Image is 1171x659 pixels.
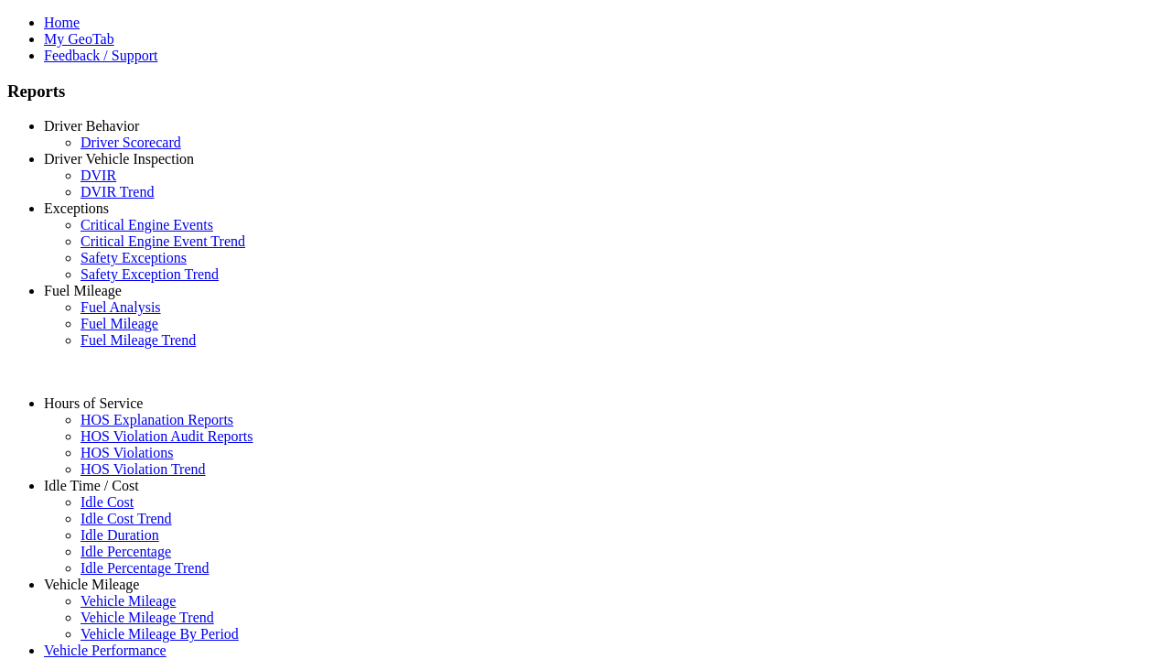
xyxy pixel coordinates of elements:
a: Fuel Analysis [81,299,161,315]
a: Idle Duration [81,527,159,543]
a: HOS Violations [81,445,173,460]
a: Hours of Service [44,395,143,411]
a: Vehicle Mileage By Period [81,626,239,642]
a: Driver Vehicle Inspection [44,151,194,167]
a: Idle Time / Cost [44,478,139,493]
a: DVIR [81,167,116,183]
a: Feedback / Support [44,48,157,63]
a: Vehicle Mileage [81,593,176,609]
a: Driver Scorecard [81,135,181,150]
a: My GeoTab [44,31,114,47]
a: Idle Percentage Trend [81,560,209,576]
a: Fuel Mileage Trend [81,332,196,348]
a: Fuel Mileage [81,316,158,331]
a: Idle Cost Trend [81,511,172,526]
a: Fuel Mileage [44,283,122,298]
a: Idle Percentage [81,544,171,559]
a: Safety Exception Trend [81,266,219,282]
a: HOS Explanation Reports [81,412,233,427]
a: DVIR Trend [81,184,154,200]
a: Safety Exceptions [81,250,187,265]
a: Vehicle Mileage Trend [81,610,214,625]
a: Critical Engine Events [81,217,213,232]
a: Idle Cost [81,494,134,510]
a: Driver Behavior [44,118,139,134]
a: HOS Violation Trend [81,461,206,477]
a: HOS Violation Audit Reports [81,428,253,444]
h3: Reports [7,81,1164,102]
a: Critical Engine Event Trend [81,233,245,249]
a: Vehicle Performance [44,643,167,658]
a: Home [44,15,80,30]
a: Exceptions [44,200,109,216]
a: Vehicle Mileage [44,577,139,592]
